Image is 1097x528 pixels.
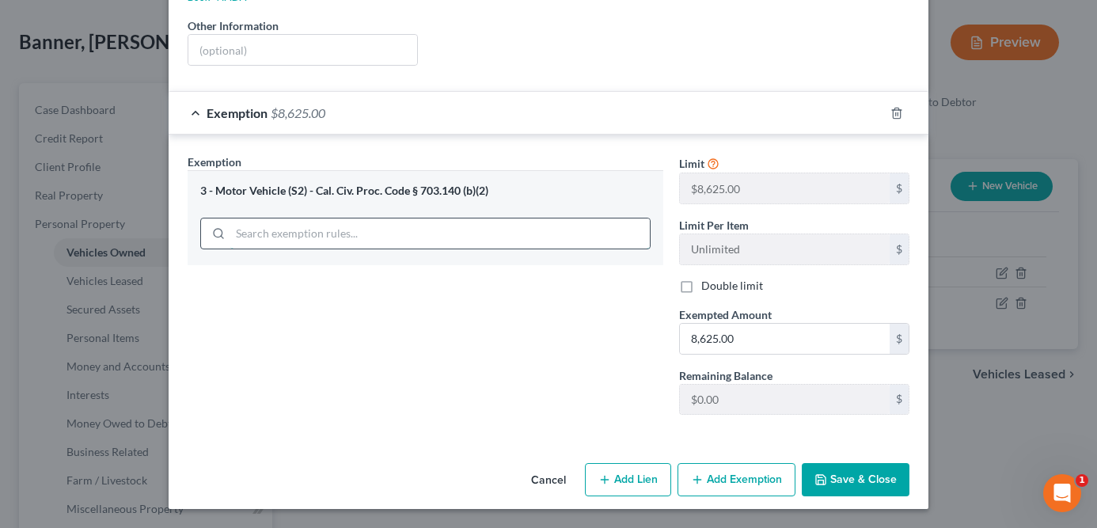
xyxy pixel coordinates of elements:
span: Limit [679,157,704,170]
span: $8,625.00 [271,105,325,120]
input: -- [680,385,890,415]
div: $ [890,385,909,415]
span: 1 [1076,474,1088,487]
button: Cancel [518,465,579,496]
input: 0.00 [680,324,890,354]
input: -- [680,173,890,203]
input: (optional) [188,35,417,65]
button: Save & Close [802,463,909,496]
button: Add Exemption [678,463,795,496]
span: Exemption [207,105,268,120]
div: 3 - Motor Vehicle (S2) - Cal. Civ. Proc. Code § 703.140 (b)(2) [200,184,651,199]
label: Double limit [701,278,763,294]
label: Limit Per Item [679,217,749,234]
label: Other Information [188,17,279,34]
span: Exempted Amount [679,308,772,321]
label: Remaining Balance [679,367,772,384]
input: -- [680,234,890,264]
div: $ [890,234,909,264]
div: $ [890,324,909,354]
div: $ [890,173,909,203]
iframe: Intercom live chat [1043,474,1081,512]
span: Exemption [188,155,241,169]
input: Search exemption rules... [230,218,650,249]
button: Add Lien [585,463,671,496]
